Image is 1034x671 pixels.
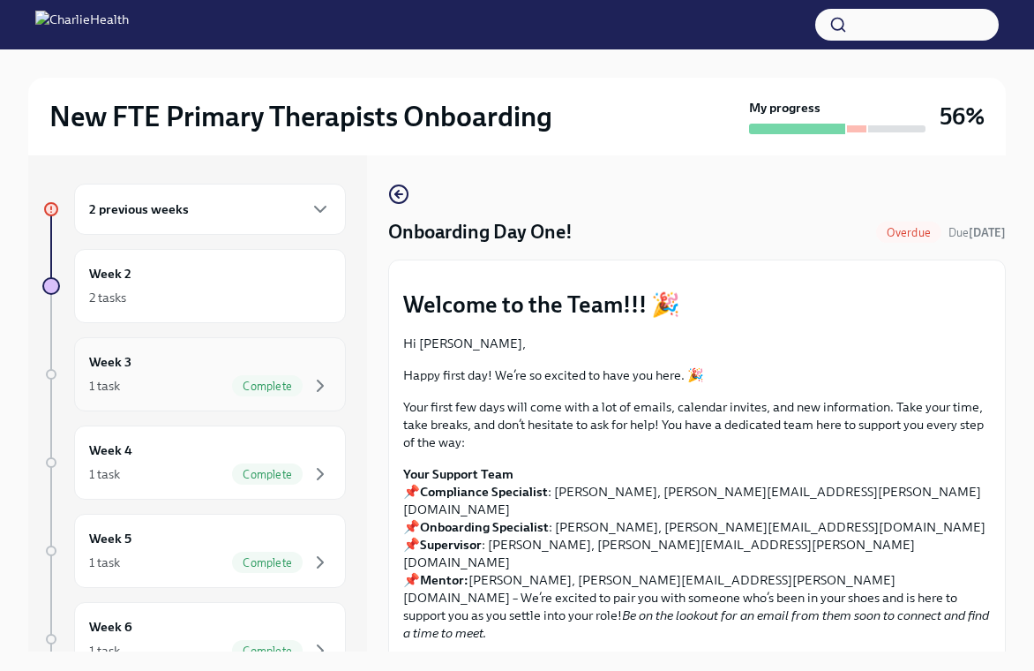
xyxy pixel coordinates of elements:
[42,337,346,411] a: Week 31 taskComplete
[89,200,189,219] h6: 2 previous weeks
[35,11,129,39] img: CharlieHealth
[42,249,346,323] a: Week 22 tasks
[89,554,120,571] div: 1 task
[89,465,120,483] div: 1 task
[403,289,991,320] p: Welcome to the Team!!! 🎉
[74,184,346,235] div: 2 previous weeks
[89,352,131,372] h6: Week 3
[420,519,549,535] strong: Onboarding Specialist
[420,537,482,553] strong: Supervisor
[89,642,120,660] div: 1 task
[749,99,820,117] strong: My progress
[89,529,131,548] h6: Week 5
[89,441,132,460] h6: Week 4
[403,335,991,352] p: Hi [PERSON_NAME],
[89,377,120,395] div: 1 task
[403,466,513,482] strong: Your Support Team
[940,101,985,132] h3: 56%
[403,465,991,642] p: 📌 : [PERSON_NAME], [PERSON_NAME][EMAIL_ADDRESS][PERSON_NAME][DOMAIN_NAME] 📌 : [PERSON_NAME], [PER...
[420,572,468,588] strong: Mentor:
[969,226,1006,239] strong: [DATE]
[42,514,346,588] a: Week 51 taskComplete
[89,289,126,306] div: 2 tasks
[948,224,1006,241] span: October 8th, 2025 10:00
[403,607,989,641] em: Be on the lookout for an email from them soon to connect and find a time to meet.
[388,219,573,245] h4: Onboarding Day One!
[232,468,303,481] span: Complete
[49,99,552,134] h2: New FTE Primary Therapists Onboarding
[420,484,548,500] strong: Compliance Specialist
[89,264,131,283] h6: Week 2
[948,226,1006,239] span: Due
[232,380,303,393] span: Complete
[42,426,346,500] a: Week 41 taskComplete
[89,617,132,637] h6: Week 6
[403,366,991,384] p: Happy first day! We’re so excited to have you here. 🎉
[232,645,303,658] span: Complete
[403,398,991,451] p: Your first few days will come with a lot of emails, calendar invites, and new information. Take y...
[876,226,941,239] span: Overdue
[232,556,303,569] span: Complete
